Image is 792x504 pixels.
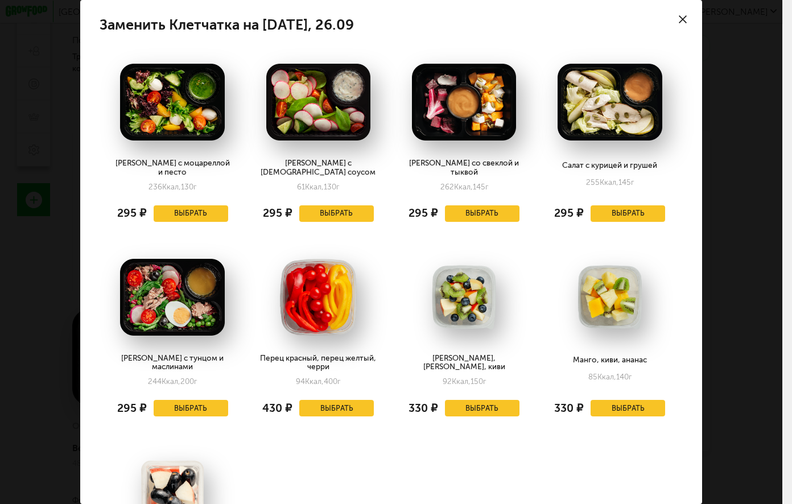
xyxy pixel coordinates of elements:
button: Выбрать [591,205,665,222]
div: 295 ₽ [117,203,146,225]
img: big_A1kXEfNbwIv1IxcQ.png [412,64,517,141]
span: г [337,377,340,386]
button: Выбрать [445,400,519,416]
button: Выбрать [154,400,228,416]
div: Перец красный, перец желтый, черри [259,354,378,371]
div: 236 130 [148,182,196,192]
div: 330 ₽ [409,398,438,420]
div: 61 130 [297,182,339,192]
img: big_4N7ZaW6Dnm970U8b.png [266,259,371,336]
div: 94 400 [296,377,340,386]
span: Ккал, [162,182,181,192]
div: 85 140 [588,372,632,384]
span: Ккал, [305,182,324,192]
h4: Заменить Клетчатка на [DATE], 26.09 [100,19,683,31]
div: Манго, киви, ананас [550,356,670,366]
div: 295 ₽ [263,203,292,225]
span: Ккал, [454,182,473,192]
span: Ккал, [162,377,180,386]
img: big_zbQDxihRawuNPIqW.png [558,64,662,141]
span: Ккал, [305,377,324,386]
div: 295 ₽ [117,398,146,420]
span: г [193,182,196,192]
div: 262 145 [440,182,488,192]
div: [PERSON_NAME] с моцареллой и песто [113,159,232,176]
span: Ккал, [597,372,616,382]
button: Выбрать [445,205,519,222]
span: г [194,377,197,386]
button: Выбрать [591,400,665,416]
span: Ккал, [600,177,618,187]
div: 295 ₽ [554,203,583,225]
img: big_BeowOqxA2CH89qsv.png [120,64,225,141]
span: Ккал, [452,377,471,386]
span: г [629,372,632,382]
div: [PERSON_NAME] со свеклой и тыквой [405,159,524,176]
div: [PERSON_NAME] с [DEMOGRAPHIC_DATA] соусом [259,159,378,176]
span: г [336,182,339,192]
div: 330 ₽ [554,398,583,420]
button: Выбрать [154,205,228,222]
button: Выбрать [299,400,374,416]
span: г [631,177,634,187]
div: Салат с курицей и грушей [550,161,670,172]
img: big_2xLCOwr8S8sS11AU.png [120,259,225,336]
img: big_qHlpWKeOgnqI2C5V.png [558,259,662,336]
button: Выбрать [299,205,374,222]
div: 244 200 [148,377,197,386]
div: 92 150 [443,377,486,386]
div: 255 145 [586,177,634,189]
img: big_SvLsFDCMnCh7Eqq8.png [412,259,517,336]
img: big_GLBHM8yAf5QzQhmx.png [266,64,371,141]
div: 295 ₽ [409,203,438,225]
div: [PERSON_NAME] с тунцом и маслинами [113,354,232,371]
div: 430 ₽ [262,398,292,420]
span: г [485,182,488,192]
span: г [483,377,486,386]
div: [PERSON_NAME], [PERSON_NAME], киви [405,354,524,371]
